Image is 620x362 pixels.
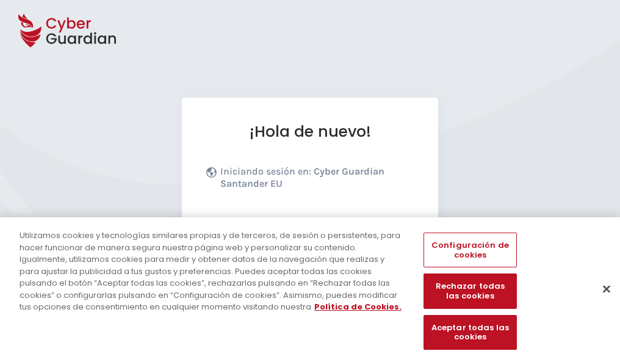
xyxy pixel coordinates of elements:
[220,165,384,189] b: Cyber Guardian Santander EU
[20,230,405,313] div: Utilizamos cookies y tecnologías similares propias y de terceros, de sesión o persistentes, para ...
[424,274,516,309] button: Rechazar todas las cookies
[314,301,402,313] a: Más información sobre su privacidad, se abre en una nueva pestaña
[424,315,516,350] button: Aceptar todas las cookies
[206,122,414,141] h1: ¡Hola de nuevo!
[424,233,516,267] button: Configuración de cookies
[593,275,620,302] button: Cerrar
[220,165,411,196] p: Iniciando sesión en:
